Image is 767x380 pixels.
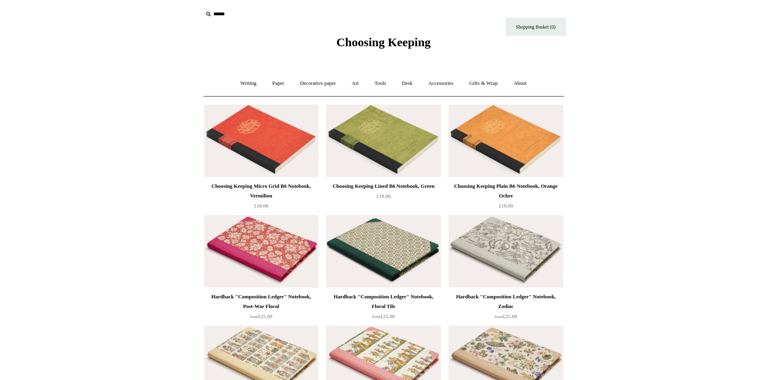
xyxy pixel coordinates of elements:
[495,313,517,319] span: £25.00
[395,73,420,94] a: Desk
[206,181,316,201] div: Choosing Keeping Micro Grid B6 Notebook, Vermilion
[250,314,258,319] span: from
[328,181,438,191] div: Choosing Keeping Lined B6 Notebook, Green
[336,42,430,47] a: Choosing Keeping
[462,73,505,94] a: Gifts & Wrap
[204,181,318,214] a: Choosing Keeping Micro Grid B6 Notebook, Vermilion £18.00
[421,73,461,94] a: Accessories
[328,292,438,311] div: Hardback "Composition Ledger" Notebook, Floral Tile
[506,18,566,36] a: Shopping Basket (0)
[449,105,563,177] a: Choosing Keeping Plain B6 Notebook, Orange Ochre Choosing Keeping Plain B6 Notebook, Orange Ochre
[326,105,440,177] a: Choosing Keeping Lined B6 Notebook, Green Choosing Keeping Lined B6 Notebook, Green
[250,313,273,319] span: £25.00
[372,313,395,319] span: £25.00
[204,215,318,288] img: Hardback "Composition Ledger" Notebook, Post-War Floral
[293,73,343,94] a: Decorative paper
[506,73,534,94] a: About
[326,215,440,288] img: Hardback "Composition Ledger" Notebook, Floral Tile
[495,314,503,319] span: from
[326,292,440,325] a: Hardback "Composition Ledger" Notebook, Floral Tile from£25.00
[206,292,316,311] div: Hardback "Composition Ledger" Notebook, Post-War Floral
[367,73,393,94] a: Tools
[326,215,440,288] a: Hardback "Composition Ledger" Notebook, Floral Tile Hardback "Composition Ledger" Notebook, Flora...
[345,73,366,94] a: Art
[451,292,561,311] div: Hardback "Composition Ledger" Notebook, Zodiac
[451,181,561,201] div: Choosing Keeping Plain B6 Notebook, Orange Ochre
[254,203,269,209] span: £18.00
[204,105,318,177] img: Choosing Keeping Micro Grid B6 Notebook, Vermilion
[449,181,563,214] a: Choosing Keeping Plain B6 Notebook, Orange Ochre £18.00
[233,73,264,94] a: Writing
[449,292,563,325] a: Hardback "Composition Ledger" Notebook, Zodiac from£25.00
[336,35,430,49] span: Choosing Keeping
[449,105,563,177] img: Choosing Keeping Plain B6 Notebook, Orange Ochre
[265,73,292,94] a: Paper
[204,292,318,325] a: Hardback "Composition Ledger" Notebook, Post-War Floral from£25.00
[326,105,440,177] img: Choosing Keeping Lined B6 Notebook, Green
[449,215,563,288] a: Hardback "Composition Ledger" Notebook, Zodiac Hardback "Composition Ledger" Notebook, Zodiac
[204,215,318,288] a: Hardback "Composition Ledger" Notebook, Post-War Floral Hardback "Composition Ledger" Notebook, P...
[372,314,380,319] span: from
[204,105,318,177] a: Choosing Keeping Micro Grid B6 Notebook, Vermilion Choosing Keeping Micro Grid B6 Notebook, Vermi...
[499,203,513,209] span: £18.00
[376,193,391,199] span: £18.00
[449,215,563,288] img: Hardback "Composition Ledger" Notebook, Zodiac
[326,181,440,214] a: Choosing Keeping Lined B6 Notebook, Green £18.00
